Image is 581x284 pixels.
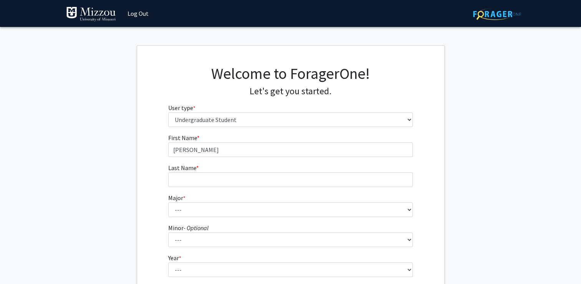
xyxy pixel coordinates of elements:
[168,223,209,232] label: Minor
[66,7,116,22] img: University of Missouri Logo
[184,224,209,232] i: - Optional
[168,64,413,83] h1: Welcome to ForagerOne!
[168,253,181,262] label: Year
[168,134,197,142] span: First Name
[168,86,413,97] h4: Let's get you started.
[473,8,521,20] img: ForagerOne Logo
[168,103,195,112] label: User type
[168,164,196,172] span: Last Name
[6,249,33,278] iframe: Chat
[168,193,185,202] label: Major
